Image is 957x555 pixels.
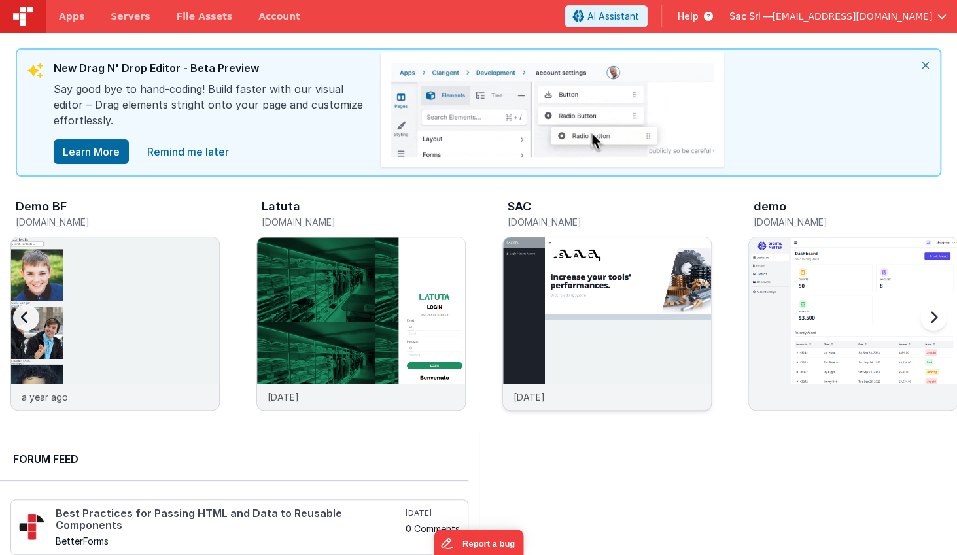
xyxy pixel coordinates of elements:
[772,10,932,23] span: [EMAIL_ADDRESS][DOMAIN_NAME]
[508,217,712,227] h5: [DOMAIN_NAME]
[729,10,772,23] span: Sac Srl —
[729,10,947,23] button: Sac Srl — [EMAIL_ADDRESS][DOMAIN_NAME]
[513,390,545,404] p: [DATE]
[268,390,299,404] p: [DATE]
[10,499,468,555] a: Best Practices for Passing HTML and Data to Reusable Components BetterForms [DATE] 0 Comments
[54,81,368,139] div: Say good bye to hand-coding! Build faster with our visual editor – Drag elements stright onto you...
[139,139,237,165] a: close
[56,536,403,546] h5: BetterForms
[56,508,403,531] h4: Best Practices for Passing HTML and Data to Reusable Components
[508,200,531,213] h3: SAC
[54,139,129,164] button: Learn More
[754,200,786,213] h3: demo
[262,200,300,213] h3: Latuta
[262,217,466,227] h5: [DOMAIN_NAME]
[177,10,233,23] span: File Assets
[406,508,460,518] h5: [DATE]
[13,451,455,467] h2: Forum Feed
[59,10,84,23] span: Apps
[565,5,648,27] button: AI Assistant
[587,10,639,23] span: AI Assistant
[406,524,460,533] h5: 0 Comments
[54,60,368,81] div: New Drag N' Drop Editor - Beta Preview
[911,50,940,81] i: close
[16,217,220,227] h5: [DOMAIN_NAME]
[111,10,150,23] span: Servers
[678,10,699,23] span: Help
[19,514,45,540] img: 295_2.png
[16,200,67,213] h3: Demo BF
